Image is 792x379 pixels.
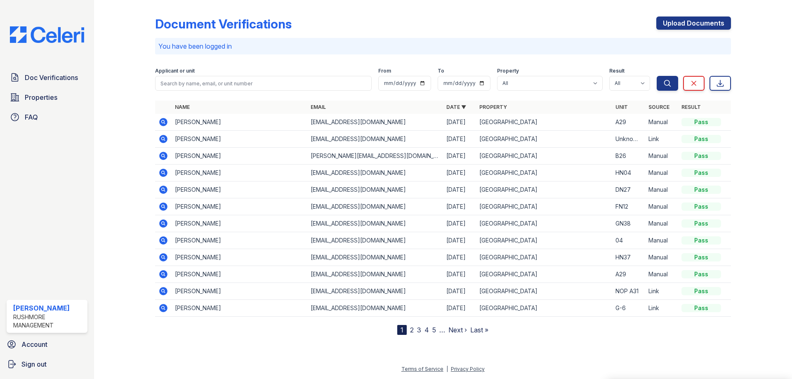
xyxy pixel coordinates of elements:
a: Privacy Policy [451,366,485,372]
a: Email [311,104,326,110]
td: [GEOGRAPHIC_DATA] [476,232,612,249]
td: DN27 [612,181,645,198]
td: [EMAIL_ADDRESS][DOMAIN_NAME] [307,165,443,181]
td: [PERSON_NAME] [172,300,307,317]
td: [DATE] [443,266,476,283]
td: Manual [645,114,678,131]
td: [EMAIL_ADDRESS][DOMAIN_NAME] [307,283,443,300]
div: | [446,366,448,372]
a: 2 [410,326,414,334]
td: [EMAIL_ADDRESS][DOMAIN_NAME] [307,300,443,317]
td: [PERSON_NAME][EMAIL_ADDRESS][DOMAIN_NAME] [307,148,443,165]
span: Sign out [21,359,47,369]
td: [PERSON_NAME] [172,165,307,181]
span: Account [21,339,47,349]
a: Unit [615,104,628,110]
td: [GEOGRAPHIC_DATA] [476,283,612,300]
div: Pass [681,270,721,278]
td: [EMAIL_ADDRESS][DOMAIN_NAME] [307,215,443,232]
td: [GEOGRAPHIC_DATA] [476,249,612,266]
td: [GEOGRAPHIC_DATA] [476,300,612,317]
td: [GEOGRAPHIC_DATA] [476,215,612,232]
td: Manual [645,165,678,181]
span: Properties [25,92,57,102]
td: Manual [645,249,678,266]
div: Pass [681,304,721,312]
td: [GEOGRAPHIC_DATA] [476,165,612,181]
td: FN12 [612,198,645,215]
td: Link [645,131,678,148]
div: Document Verifications [155,16,292,31]
td: [EMAIL_ADDRESS][DOMAIN_NAME] [307,232,443,249]
iframe: chat widget [757,346,784,371]
td: Link [645,283,678,300]
td: GN38 [612,215,645,232]
a: Properties [7,89,87,106]
td: Link [645,300,678,317]
td: G-6 [612,300,645,317]
td: [DATE] [443,283,476,300]
a: Result [681,104,701,110]
td: [DATE] [443,300,476,317]
span: FAQ [25,112,38,122]
div: Pass [681,169,721,177]
a: Sign out [3,356,91,372]
a: Upload Documents [656,16,731,30]
label: Property [497,68,519,74]
td: [EMAIL_ADDRESS][DOMAIN_NAME] [307,114,443,131]
input: Search by name, email, or unit number [155,76,372,91]
p: You have been logged in [158,41,728,51]
td: [DATE] [443,232,476,249]
div: Pass [681,152,721,160]
td: [PERSON_NAME] [172,114,307,131]
a: 4 [424,326,429,334]
td: [PERSON_NAME] [172,148,307,165]
td: [DATE] [443,249,476,266]
td: [GEOGRAPHIC_DATA] [476,266,612,283]
td: [GEOGRAPHIC_DATA] [476,114,612,131]
span: … [439,325,445,335]
span: Doc Verifications [25,73,78,82]
td: A29 [612,266,645,283]
a: 3 [417,326,421,334]
label: To [438,68,444,74]
td: Manual [645,232,678,249]
div: Pass [681,135,721,143]
td: [PERSON_NAME] [172,215,307,232]
td: [PERSON_NAME] [172,181,307,198]
td: NOP A31 [612,283,645,300]
div: [PERSON_NAME] [13,303,84,313]
td: [PERSON_NAME] [172,283,307,300]
div: Pass [681,219,721,228]
td: [PERSON_NAME] [172,249,307,266]
a: Name [175,104,190,110]
div: Pass [681,118,721,126]
td: [EMAIL_ADDRESS][DOMAIN_NAME] [307,181,443,198]
a: FAQ [7,109,87,125]
a: Property [479,104,507,110]
label: Applicant or unit [155,68,195,74]
a: Last » [470,326,488,334]
td: Unknown I have 2 bank accounts which why I have two bank statements a month [612,131,645,148]
td: A29 [612,114,645,131]
td: [DATE] [443,131,476,148]
td: [GEOGRAPHIC_DATA] [476,148,612,165]
a: Date ▼ [446,104,466,110]
td: [GEOGRAPHIC_DATA] [476,198,612,215]
td: [PERSON_NAME] [172,198,307,215]
div: Pass [681,236,721,245]
div: Pass [681,186,721,194]
td: [DATE] [443,165,476,181]
td: Manual [645,266,678,283]
td: [GEOGRAPHIC_DATA] [476,131,612,148]
div: Pass [681,202,721,211]
td: [DATE] [443,198,476,215]
td: Manual [645,215,678,232]
div: 1 [397,325,407,335]
td: [PERSON_NAME] [172,266,307,283]
td: [DATE] [443,148,476,165]
img: CE_Logo_Blue-a8612792a0a2168367f1c8372b55b34899dd931a85d93a1a3d3e32e68fde9ad4.png [3,26,91,43]
td: [EMAIL_ADDRESS][DOMAIN_NAME] [307,131,443,148]
td: [EMAIL_ADDRESS][DOMAIN_NAME] [307,266,443,283]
